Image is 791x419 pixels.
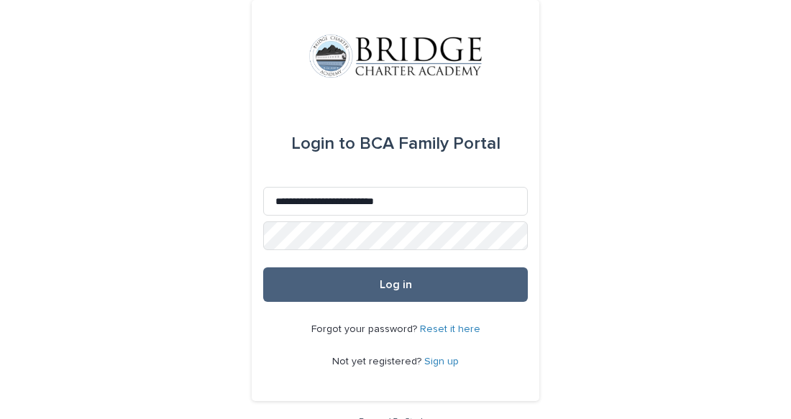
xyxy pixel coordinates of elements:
[332,356,424,367] span: Not yet registered?
[420,324,480,334] a: Reset it here
[311,324,420,334] span: Forgot your password?
[291,135,355,152] span: Login to
[291,124,500,164] div: BCA Family Portal
[424,356,459,367] a: Sign up
[309,34,482,78] img: V1C1m3IdTEidaUdm9Hs0
[380,279,412,290] span: Log in
[263,267,528,302] button: Log in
